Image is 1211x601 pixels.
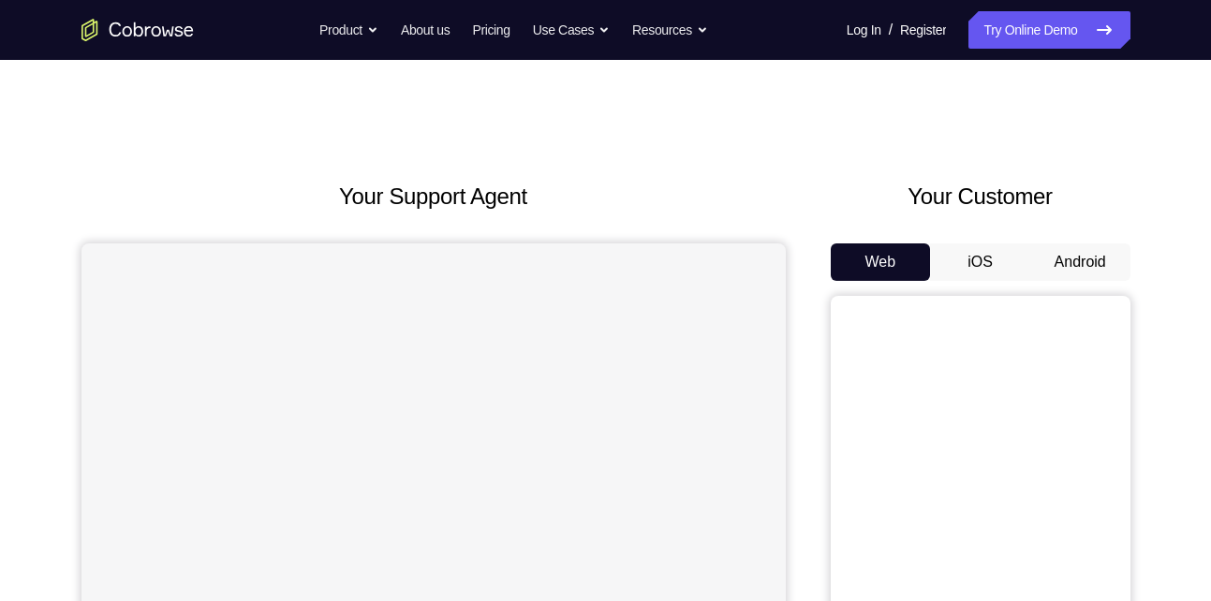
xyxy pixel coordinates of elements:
[401,11,450,49] a: About us
[968,11,1130,49] a: Try Online Demo
[1030,243,1130,281] button: Android
[930,243,1030,281] button: iOS
[472,11,510,49] a: Pricing
[889,19,893,41] span: /
[847,11,881,49] a: Log In
[831,243,931,281] button: Web
[81,180,786,213] h2: Your Support Agent
[632,11,708,49] button: Resources
[81,19,194,41] a: Go to the home page
[533,11,610,49] button: Use Cases
[319,11,378,49] button: Product
[900,11,946,49] a: Register
[831,180,1130,213] h2: Your Customer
